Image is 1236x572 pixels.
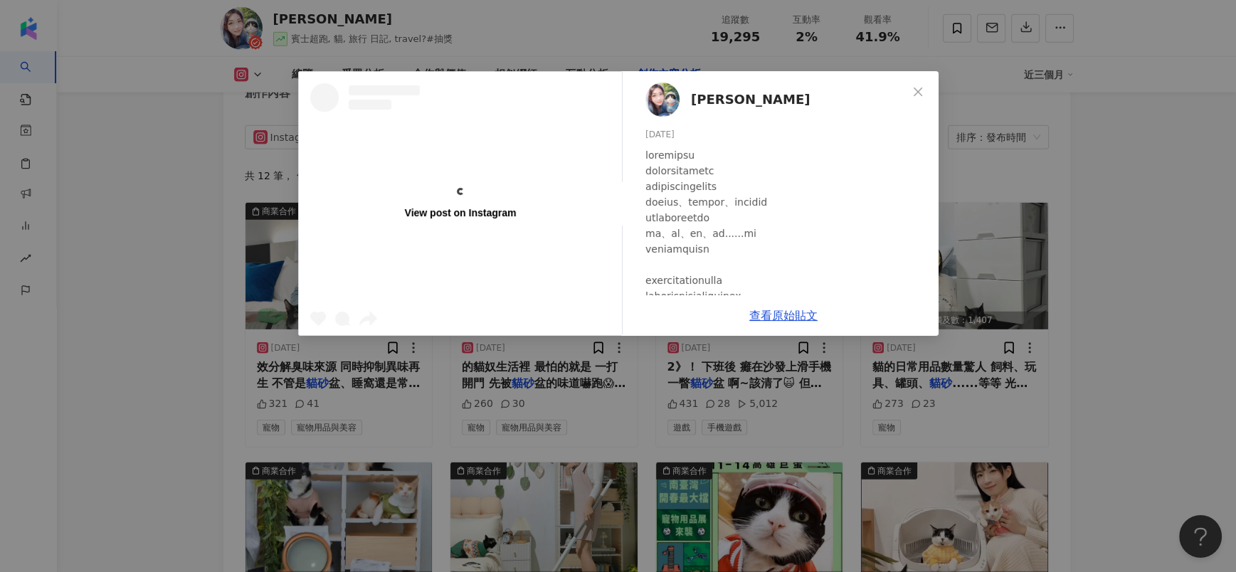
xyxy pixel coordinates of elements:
div: View post on Instagram [404,206,516,219]
a: KOL Avatar[PERSON_NAME] [645,83,907,117]
span: [PERSON_NAME] [691,90,810,110]
img: KOL Avatar [645,83,680,117]
div: [DATE] [645,128,927,142]
a: 查看原始貼文 [749,309,818,322]
span: close [912,86,924,97]
button: Close [904,78,932,106]
a: View post on Instagram [299,72,622,335]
